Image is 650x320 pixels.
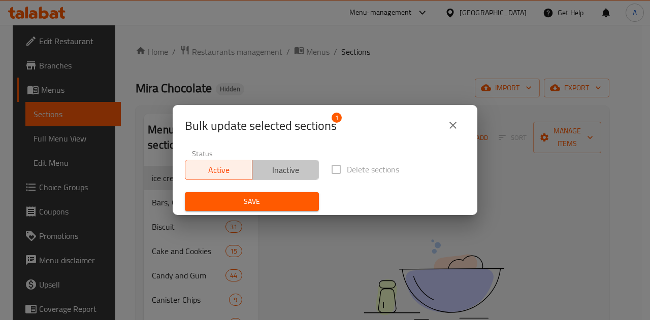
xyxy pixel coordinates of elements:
span: Active [189,163,248,177]
span: Inactive [256,163,315,177]
button: Inactive [252,160,319,180]
button: Save [185,192,319,211]
span: 1 [332,113,342,123]
span: Delete sections [347,163,399,175]
span: Save [193,195,311,208]
button: Active [185,160,252,180]
button: close [441,113,465,137]
span: Selected section count [185,118,337,134]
